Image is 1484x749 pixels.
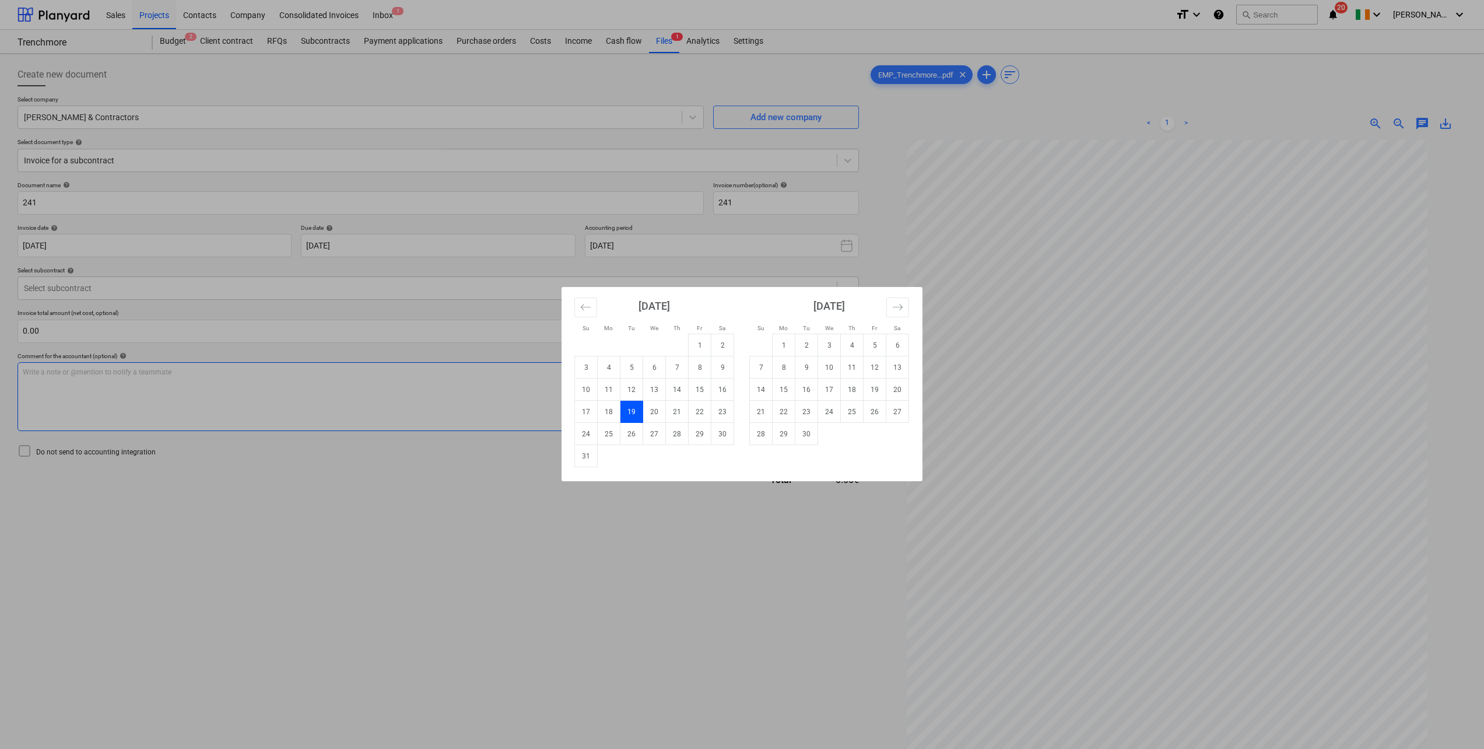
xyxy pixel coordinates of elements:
td: Wednesday, September 17, 2025 [818,379,841,401]
strong: [DATE] [638,300,670,312]
small: Tu [628,325,635,331]
td: Friday, August 22, 2025 [689,401,711,423]
td: Tuesday, August 26, 2025 [620,423,643,445]
td: Saturday, September 20, 2025 [886,379,909,401]
td: Saturday, August 2, 2025 [711,334,734,356]
small: We [650,325,658,331]
button: Move backward to switch to the previous month. [574,297,597,317]
td: Tuesday, September 9, 2025 [795,356,818,379]
td: Saturday, August 16, 2025 [711,379,734,401]
td: Saturday, September 13, 2025 [886,356,909,379]
td: Wednesday, September 10, 2025 [818,356,841,379]
td: Saturday, September 27, 2025 [886,401,909,423]
td: Sunday, August 17, 2025 [575,401,598,423]
td: Friday, August 1, 2025 [689,334,711,356]
td: Monday, September 22, 2025 [773,401,795,423]
small: We [825,325,833,331]
small: Sa [719,325,725,331]
iframe: Chat Widget [1426,693,1484,749]
strong: [DATE] [813,300,845,312]
td: Tuesday, September 23, 2025 [795,401,818,423]
td: Selected. Tuesday, August 19, 2025 [620,401,643,423]
td: Friday, September 12, 2025 [864,356,886,379]
td: Friday, September 26, 2025 [864,401,886,423]
td: Thursday, August 14, 2025 [666,379,689,401]
button: Move forward to switch to the next month. [886,297,909,317]
td: Thursday, August 21, 2025 [666,401,689,423]
td: Thursday, August 28, 2025 [666,423,689,445]
td: Tuesday, August 12, 2025 [620,379,643,401]
td: Friday, August 8, 2025 [689,356,711,379]
td: Tuesday, September 16, 2025 [795,379,818,401]
td: Wednesday, September 3, 2025 [818,334,841,356]
td: Monday, September 15, 2025 [773,379,795,401]
td: Thursday, September 11, 2025 [841,356,864,379]
small: Th [848,325,855,331]
td: Wednesday, August 13, 2025 [643,379,666,401]
td: Sunday, August 3, 2025 [575,356,598,379]
td: Wednesday, September 24, 2025 [818,401,841,423]
small: Fr [872,325,877,331]
div: Calendar [562,287,922,481]
td: Tuesday, September 2, 2025 [795,334,818,356]
small: Fr [697,325,702,331]
td: Monday, August 18, 2025 [598,401,620,423]
small: Tu [803,325,810,331]
td: Tuesday, August 5, 2025 [620,356,643,379]
td: Sunday, September 21, 2025 [750,401,773,423]
td: Wednesday, August 6, 2025 [643,356,666,379]
td: Monday, August 11, 2025 [598,379,620,401]
td: Friday, August 15, 2025 [689,379,711,401]
td: Thursday, September 4, 2025 [841,334,864,356]
small: Sa [894,325,900,331]
td: Sunday, September 7, 2025 [750,356,773,379]
td: Sunday, September 28, 2025 [750,423,773,445]
td: Sunday, August 24, 2025 [575,423,598,445]
small: Su [757,325,764,331]
td: Friday, August 29, 2025 [689,423,711,445]
td: Friday, September 19, 2025 [864,379,886,401]
td: Saturday, August 9, 2025 [711,356,734,379]
td: Monday, August 25, 2025 [598,423,620,445]
td: Sunday, August 31, 2025 [575,445,598,467]
small: Th [673,325,680,331]
td: Saturday, September 6, 2025 [886,334,909,356]
td: Monday, September 29, 2025 [773,423,795,445]
td: Thursday, August 7, 2025 [666,356,689,379]
td: Monday, August 4, 2025 [598,356,620,379]
td: Thursday, September 18, 2025 [841,379,864,401]
td: Saturday, August 23, 2025 [711,401,734,423]
td: Sunday, August 10, 2025 [575,379,598,401]
small: Su [583,325,590,331]
td: Saturday, August 30, 2025 [711,423,734,445]
td: Friday, September 5, 2025 [864,334,886,356]
td: Monday, September 1, 2025 [773,334,795,356]
td: Wednesday, August 27, 2025 [643,423,666,445]
td: Wednesday, August 20, 2025 [643,401,666,423]
small: Mo [604,325,613,331]
td: Sunday, September 14, 2025 [750,379,773,401]
td: Tuesday, September 30, 2025 [795,423,818,445]
small: Mo [779,325,788,331]
td: Thursday, September 25, 2025 [841,401,864,423]
td: Monday, September 8, 2025 [773,356,795,379]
